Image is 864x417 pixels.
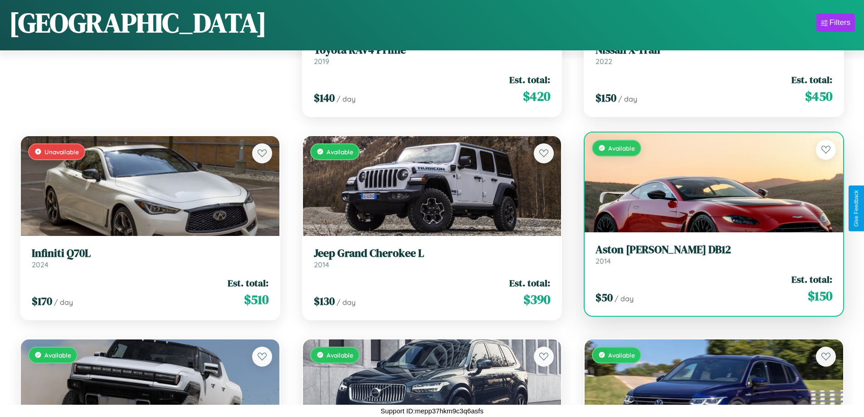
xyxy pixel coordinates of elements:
[337,94,356,103] span: / day
[509,73,550,86] span: Est. total:
[596,44,832,66] a: Nissan X-Trail2022
[523,290,550,309] span: $ 390
[853,190,859,227] div: Give Feedback
[32,294,52,309] span: $ 170
[337,298,356,307] span: / day
[244,290,268,309] span: $ 510
[608,351,635,359] span: Available
[596,256,611,265] span: 2014
[791,73,832,86] span: Est. total:
[791,273,832,286] span: Est. total:
[596,243,832,265] a: Aston [PERSON_NAME] DB122014
[54,298,73,307] span: / day
[808,287,832,305] span: $ 150
[608,144,635,152] span: Available
[381,405,483,417] p: Support ID: mepp37hkm9c3q6asfs
[314,44,551,66] a: Toyota RAV4 Prime2019
[805,87,832,105] span: $ 450
[314,44,551,57] h3: Toyota RAV4 Prime
[228,276,268,289] span: Est. total:
[32,260,49,269] span: 2024
[596,290,613,305] span: $ 50
[618,94,637,103] span: / day
[615,294,634,303] span: / day
[327,351,353,359] span: Available
[314,57,329,66] span: 2019
[596,243,832,256] h3: Aston [PERSON_NAME] DB12
[32,247,268,260] h3: Infiniti Q70L
[314,294,335,309] span: $ 130
[596,44,832,57] h3: Nissan X-Trail
[816,14,855,32] button: Filters
[314,247,551,269] a: Jeep Grand Cherokee L2014
[44,351,71,359] span: Available
[596,90,616,105] span: $ 150
[32,247,268,269] a: Infiniti Q70L2024
[44,148,79,156] span: Unavailable
[314,90,335,105] span: $ 140
[314,260,329,269] span: 2014
[830,18,850,27] div: Filters
[314,247,551,260] h3: Jeep Grand Cherokee L
[327,148,353,156] span: Available
[596,57,612,66] span: 2022
[9,4,267,41] h1: [GEOGRAPHIC_DATA]
[523,87,550,105] span: $ 420
[509,276,550,289] span: Est. total:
